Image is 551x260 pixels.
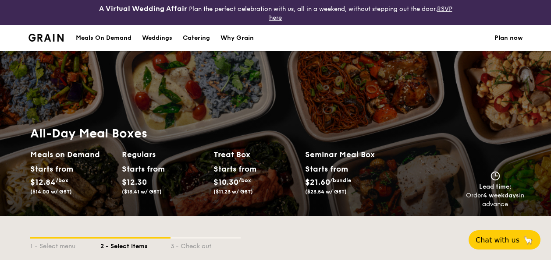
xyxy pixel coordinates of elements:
[99,4,187,14] h4: A Virtual Wedding Affair
[28,34,64,42] img: Grain
[76,25,132,51] div: Meals On Demand
[469,230,540,249] button: Chat with us🦙
[213,162,252,176] div: Starts from
[238,177,251,183] span: /box
[483,192,519,199] strong: 4 weekdays
[178,25,215,51] a: Catering
[183,25,210,51] div: Catering
[142,25,172,51] div: Weddings
[122,148,206,161] h2: Regulars
[489,171,502,181] img: icon-clock.2db775ea.svg
[215,25,259,51] a: Why Grain
[30,189,72,195] span: ($14.00 w/ GST)
[30,126,397,141] h1: All-Day Meal Boxes
[213,177,238,187] span: $10.30
[476,236,519,244] span: Chat with us
[466,191,525,209] div: Order in advance
[305,162,348,176] div: Starts from
[137,25,178,51] a: Weddings
[479,183,512,190] span: Lead time:
[30,239,100,251] div: 1 - Select menu
[30,148,115,161] h2: Meals on Demand
[122,177,147,187] span: $12.30
[305,189,347,195] span: ($23.54 w/ GST)
[71,25,137,51] a: Meals On Demand
[100,239,171,251] div: 2 - Select items
[92,4,459,21] div: Plan the perfect celebration with us, all in a weekend, without stepping out the door.
[28,34,64,42] a: Logotype
[56,177,68,183] span: /box
[305,148,397,161] h2: Seminar Meal Box
[330,177,351,183] span: /bundle
[305,177,330,187] span: $21.60
[523,235,533,245] span: 🦙
[171,239,241,251] div: 3 - Check out
[213,148,298,161] h2: Treat Box
[122,189,162,195] span: ($13.41 w/ GST)
[30,162,69,176] div: Starts from
[220,25,254,51] div: Why Grain
[494,25,523,51] a: Plan now
[213,189,253,195] span: ($11.23 w/ GST)
[30,177,56,187] span: $12.84
[122,162,161,176] div: Starts from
